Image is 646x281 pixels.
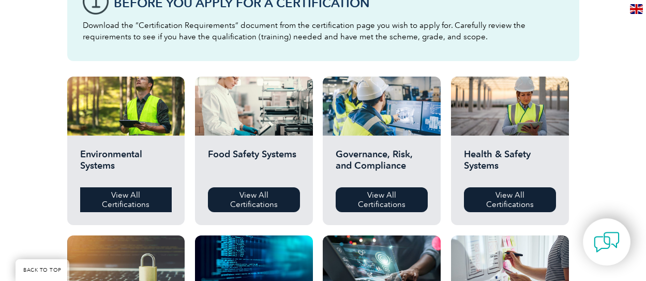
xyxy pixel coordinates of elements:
a: View All Certifications [208,187,300,212]
h2: Governance, Risk, and Compliance [336,149,428,180]
p: Download the “Certification Requirements” document from the certification page you wish to apply ... [83,20,564,42]
a: View All Certifications [464,187,556,212]
h2: Health & Safety Systems [464,149,556,180]
a: View All Certifications [336,187,428,212]
a: BACK TO TOP [16,259,69,281]
img: en [630,4,643,14]
h2: Food Safety Systems [208,149,300,180]
a: View All Certifications [80,187,172,212]
h2: Environmental Systems [80,149,172,180]
img: contact-chat.png [594,229,620,255]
